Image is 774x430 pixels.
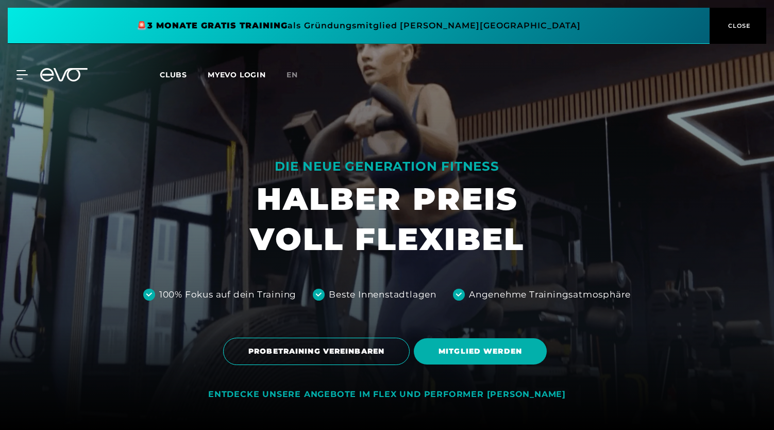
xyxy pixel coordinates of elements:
div: ENTDECKE UNSERE ANGEBOTE IM FLEX UND PERFORMER [PERSON_NAME] [208,389,566,400]
a: MITGLIED WERDEN [414,330,551,372]
span: PROBETRAINING VEREINBAREN [248,346,384,357]
div: 100% Fokus auf dein Training [159,288,296,302]
button: CLOSE [710,8,766,44]
div: DIE NEUE GENERATION FITNESS [250,158,525,175]
span: en [287,70,298,79]
span: Clubs [160,70,187,79]
a: Clubs [160,70,208,79]
a: PROBETRAINING VEREINBAREN [223,330,414,373]
div: Angenehme Trainingsatmosphäre [469,288,631,302]
a: en [287,69,310,81]
a: MYEVO LOGIN [208,70,266,79]
div: Beste Innenstadtlagen [329,288,436,302]
h1: HALBER PREIS VOLL FLEXIBEL [250,179,525,259]
span: MITGLIED WERDEN [439,346,522,357]
span: CLOSE [726,21,751,30]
